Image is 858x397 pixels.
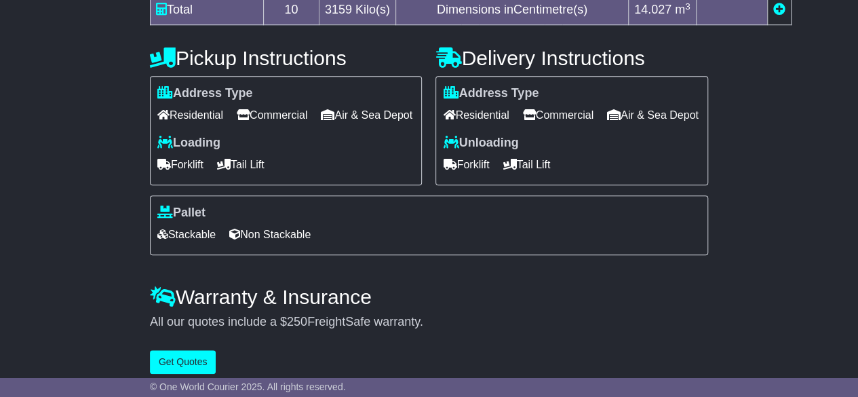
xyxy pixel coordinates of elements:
h4: Delivery Instructions [435,47,708,69]
span: Tail Lift [217,154,265,175]
sup: 3 [685,1,690,12]
span: 14.027 [634,3,671,16]
span: Residential [157,105,223,126]
span: Forklift [443,154,489,175]
span: Tail Lift [503,154,550,175]
span: 250 [287,315,307,328]
span: © One World Courier 2025. All rights reserved. [150,381,346,392]
span: Commercial [523,105,593,126]
h4: Pickup Instructions [150,47,423,69]
div: All our quotes include a $ FreightSafe warranty. [150,315,708,330]
a: Add new item [773,3,785,16]
span: Commercial [237,105,307,126]
label: Unloading [443,136,518,151]
span: Residential [443,105,509,126]
label: Address Type [443,86,539,101]
h4: Warranty & Insurance [150,286,708,308]
label: Address Type [157,86,253,101]
span: m [675,3,690,16]
span: Stackable [157,224,216,245]
label: Loading [157,136,220,151]
label: Pallet [157,206,206,221]
span: Air & Sea Depot [607,105,699,126]
button: Get Quotes [150,350,216,374]
span: Forklift [157,154,203,175]
span: 3159 [325,3,352,16]
span: Air & Sea Depot [321,105,412,126]
span: Non Stackable [229,224,311,245]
